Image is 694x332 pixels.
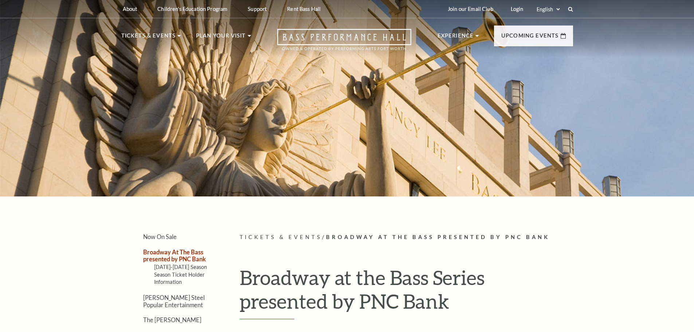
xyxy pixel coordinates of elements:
p: / [240,233,573,242]
p: Children's Education Program [157,6,227,12]
p: Experience [438,31,474,44]
select: Select: [535,6,561,13]
a: [PERSON_NAME] Steel Popular Entertainment [143,294,205,308]
p: Rent Bass Hall [287,6,321,12]
p: Support [248,6,267,12]
a: Now On Sale [143,233,177,240]
a: [DATE]-[DATE] Season [154,264,207,270]
a: Broadway At The Bass presented by PNC Bank [143,249,206,262]
span: Broadway At The Bass presented by PNC Bank [326,234,550,240]
p: About [123,6,137,12]
p: Tickets & Events [121,31,176,44]
a: Season Ticket Holder Information [154,272,205,285]
a: The [PERSON_NAME] [143,316,201,323]
span: Tickets & Events [240,234,322,240]
p: Upcoming Events [501,31,559,44]
p: Plan Your Visit [196,31,246,44]
h1: Broadway at the Bass Series presented by PNC Bank [240,266,573,319]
